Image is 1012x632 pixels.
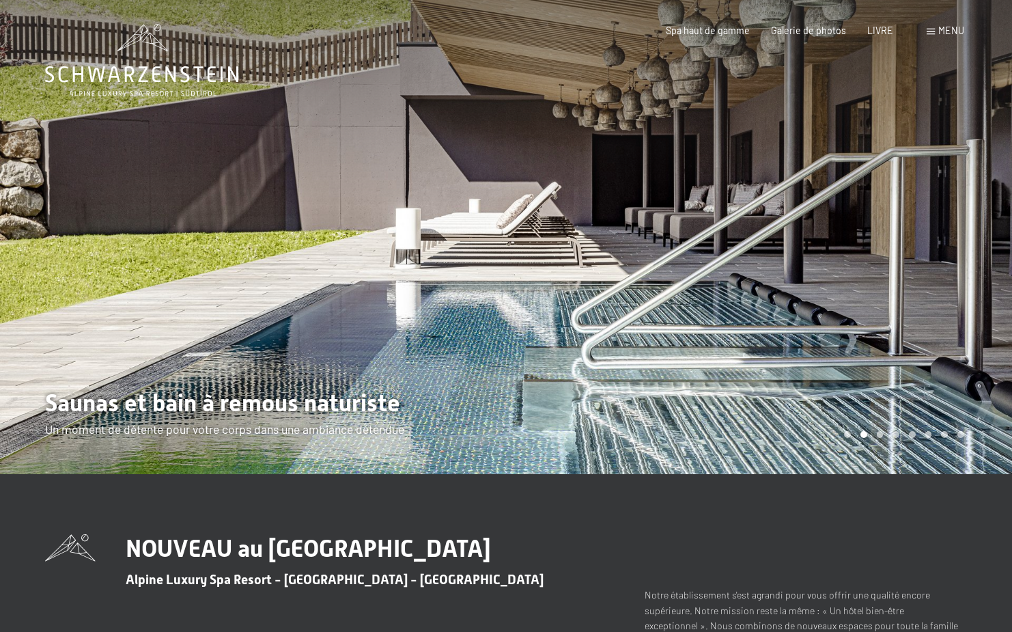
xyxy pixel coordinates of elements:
[877,431,884,438] div: Carousel Page 3
[867,25,893,36] a: LIVRE
[126,534,491,562] font: NOUVEAU au [GEOGRAPHIC_DATA]
[941,431,948,438] div: Carrousel Page 7
[839,431,964,438] div: Pagination du carrousel
[860,431,867,438] div: Carousel Page 2 (Current Slide)
[844,431,851,438] div: Carousel Page 1
[126,572,544,588] font: Alpine Luxury Spa Resort - [GEOGRAPHIC_DATA] - [GEOGRAPHIC_DATA]
[771,25,846,36] a: Galerie de photos
[666,25,750,36] a: Spa haut de gamme
[892,431,899,438] div: Carousel Page 4
[957,431,964,438] div: Carrousel Page 8
[909,431,916,438] div: Carrousel Page 5
[938,25,964,36] font: menu
[925,431,932,438] div: Carrousel Page 6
